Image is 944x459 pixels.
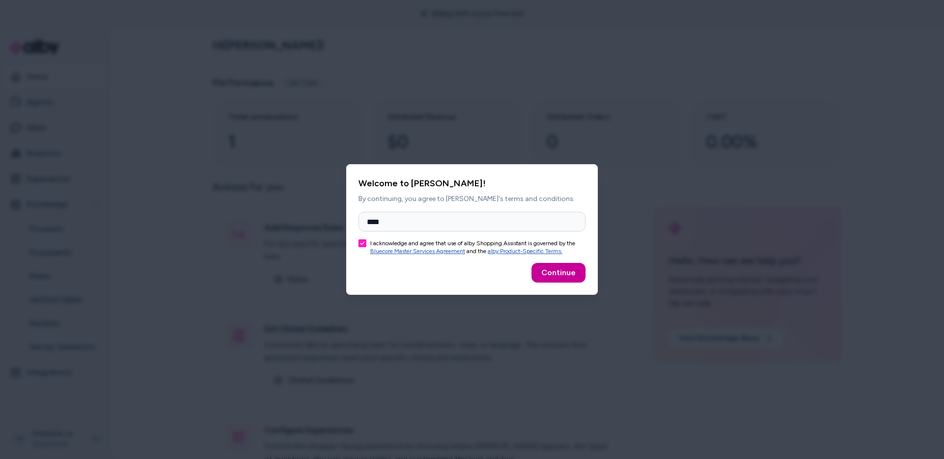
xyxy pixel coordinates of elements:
[531,263,586,283] button: Continue
[358,194,586,204] p: By continuing, you agree to [PERSON_NAME]'s terms and conditions.
[358,176,586,190] h2: Welcome to [PERSON_NAME]!
[370,248,465,255] a: Bluecore Master Services Agreement
[370,239,586,255] label: I acknowledge and agree that use of alby Shopping Assistant is governed by the and the
[488,248,562,255] a: alby Product-Specific Terms.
